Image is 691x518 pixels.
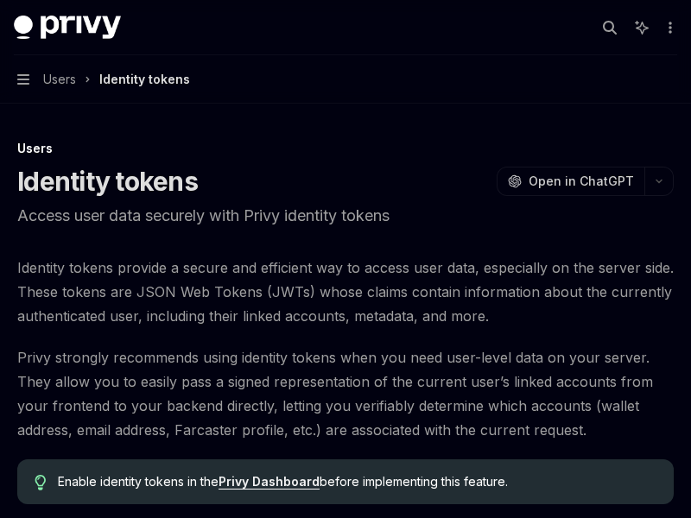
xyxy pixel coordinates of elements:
h1: Identity tokens [17,166,198,197]
button: Open in ChatGPT [497,167,644,196]
span: Enable identity tokens in the before implementing this feature. [58,473,656,490]
p: Access user data securely with Privy identity tokens [17,204,674,228]
img: dark logo [14,16,121,40]
svg: Tip [35,475,47,490]
a: Privy Dashboard [219,474,320,490]
span: Users [43,69,76,90]
div: Users [17,140,674,157]
button: More actions [660,16,677,40]
span: Identity tokens provide a secure and efficient way to access user data, especially on the server ... [17,256,674,328]
span: Open in ChatGPT [529,173,634,190]
span: Privy strongly recommends using identity tokens when you need user-level data on your server. The... [17,345,674,442]
div: Identity tokens [99,69,190,90]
